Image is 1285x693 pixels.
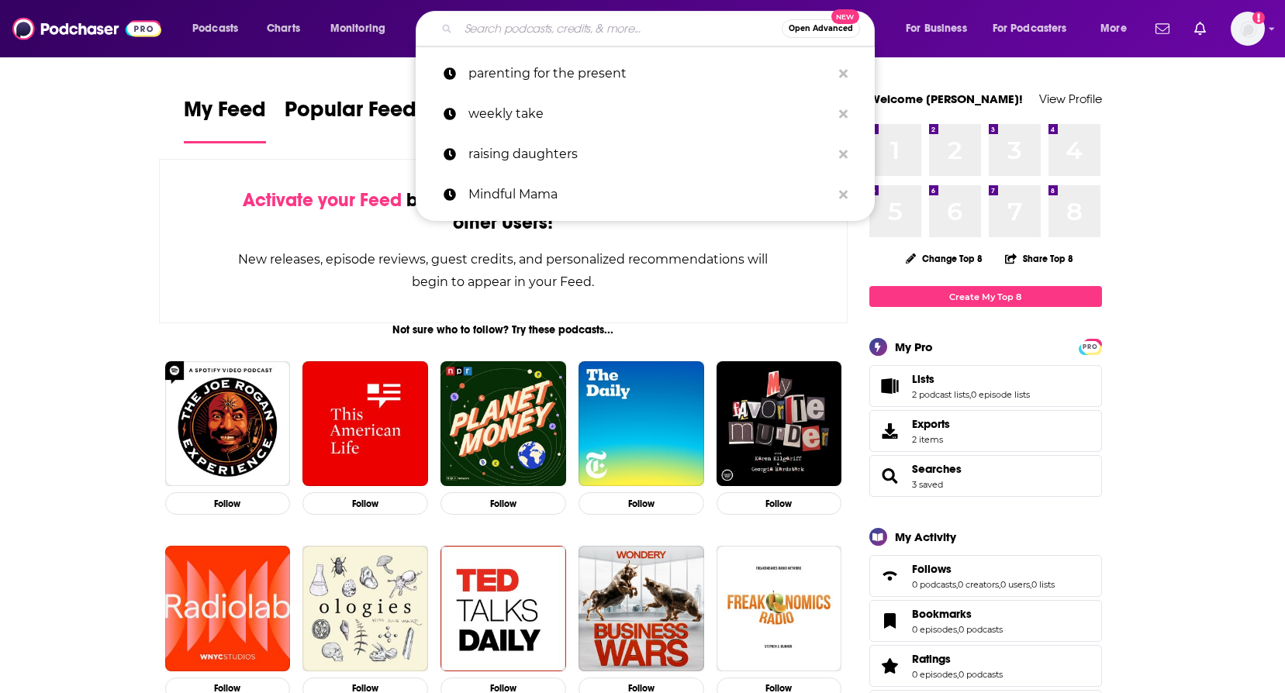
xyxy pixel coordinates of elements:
a: 0 users [1000,579,1030,590]
span: , [1030,579,1031,590]
span: Open Advanced [789,25,853,33]
img: Podchaser - Follow, Share and Rate Podcasts [12,14,161,43]
p: raising daughters [468,134,831,174]
a: Welcome [PERSON_NAME]! [869,91,1023,106]
button: Share Top 8 [1004,243,1074,274]
button: open menu [1090,16,1146,41]
span: Podcasts [192,18,238,40]
a: 0 podcasts [959,669,1003,680]
a: Lists [912,372,1030,386]
span: Activate your Feed [243,188,402,212]
a: Searches [912,462,962,476]
a: Ratings [912,652,1003,666]
span: Searches [869,455,1102,497]
button: Follow [579,492,704,515]
span: , [957,624,959,635]
img: Freakonomics Radio [717,546,842,671]
a: 0 creators [958,579,999,590]
p: weekly take [468,94,831,134]
p: parenting for the present [468,53,831,94]
span: , [969,389,971,400]
button: Show profile menu [1231,12,1265,46]
input: Search podcasts, credits, & more... [458,16,782,41]
img: User Profile [1231,12,1265,46]
a: View Profile [1039,91,1102,106]
span: Follows [869,555,1102,597]
svg: Add a profile image [1252,12,1265,24]
span: Bookmarks [912,607,972,621]
span: PRO [1081,341,1100,353]
p: Mindful Mama [468,174,831,215]
span: For Business [906,18,967,40]
span: New [831,9,859,24]
button: open menu [983,16,1090,41]
span: Ratings [869,645,1102,687]
img: Radiolab [165,546,291,671]
a: Follows [912,562,1055,576]
div: Search podcasts, credits, & more... [430,11,889,47]
a: 0 podcasts [912,579,956,590]
a: Show notifications dropdown [1149,16,1176,42]
span: My Feed [184,96,266,132]
div: New releases, episode reviews, guest credits, and personalized recommendations will begin to appe... [237,248,770,293]
a: Mindful Mama [416,174,875,215]
button: Follow [302,492,428,515]
a: This American Life [302,361,428,487]
a: Exports [869,410,1102,452]
a: Ratings [875,655,906,677]
span: 2 items [912,434,950,445]
span: Bookmarks [869,600,1102,642]
div: My Pro [895,340,933,354]
a: 0 episode lists [971,389,1030,400]
div: My Activity [895,529,956,544]
span: Exports [912,417,950,431]
a: 0 episodes [912,624,957,635]
span: Lists [912,372,934,386]
img: My Favorite Murder with Karen Kilgariff and Georgia Hardstark [717,361,842,487]
button: open menu [895,16,986,41]
img: Planet Money [440,361,566,487]
a: 0 episodes [912,669,957,680]
a: Lists [875,375,906,397]
img: TED Talks Daily [440,546,566,671]
a: Show notifications dropdown [1188,16,1212,42]
span: Follows [912,562,952,576]
a: Popular Feed [285,96,416,143]
a: Searches [875,465,906,487]
a: Charts [257,16,309,41]
a: 0 podcasts [959,624,1003,635]
a: weekly take [416,94,875,134]
img: Business Wars [579,546,704,671]
a: Bookmarks [912,607,1003,621]
button: open menu [320,16,406,41]
a: 2 podcast lists [912,389,969,400]
button: Follow [165,492,291,515]
a: parenting for the present [416,53,875,94]
button: Follow [440,492,566,515]
div: Not sure who to follow? Try these podcasts... [159,323,848,336]
img: Ologies with Alie Ward [302,546,428,671]
a: raising daughters [416,134,875,174]
button: open menu [181,16,258,41]
button: Open AdvancedNew [782,19,860,38]
a: The Daily [579,361,704,487]
a: Bookmarks [875,610,906,632]
a: Follows [875,565,906,587]
span: Popular Feed [285,96,416,132]
a: Create My Top 8 [869,286,1102,307]
a: 3 saved [912,479,943,490]
button: Follow [717,492,842,515]
span: Monitoring [330,18,385,40]
img: The Joe Rogan Experience [165,361,291,487]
